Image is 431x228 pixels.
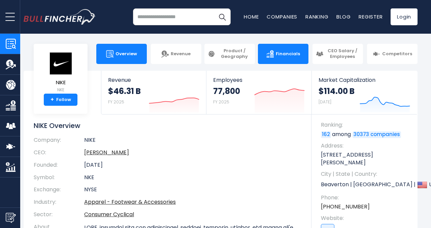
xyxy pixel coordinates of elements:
th: CEO: [34,146,84,159]
a: Consumer Cyclical [84,210,134,218]
span: Phone: [321,194,411,201]
span: Ranking: [321,121,411,129]
small: [DATE] [319,99,331,105]
span: Financials [276,51,300,57]
td: [DATE] [84,159,301,171]
p: [STREET_ADDRESS][PERSON_NAME] [321,151,411,166]
p: Beaverton | [GEOGRAPHIC_DATA] | US [321,180,411,190]
span: Revenue [171,51,191,57]
a: Revenue $46.31 B FY 2025 [101,71,206,114]
a: Apparel - Footwear & Accessories [84,198,176,206]
span: Employees [213,77,304,83]
a: 162 [321,131,331,138]
a: [PHONE_NUMBER] [321,203,370,210]
strong: 77,800 [213,86,240,96]
span: Revenue [108,77,199,83]
a: Revenue [151,44,201,64]
a: Employees 77,800 FY 2025 [206,71,311,114]
a: +Follow [44,94,77,106]
strong: $114.00 B [319,86,355,96]
strong: $46.31 B [108,86,141,96]
a: Ranking [305,13,328,20]
h1: NIKE Overview [34,121,301,130]
a: Go to homepage [24,9,96,25]
th: Founded: [34,159,84,171]
a: Blog [336,13,351,20]
span: Website: [321,215,411,222]
a: Home [244,13,259,20]
span: CEO Salary / Employees [325,48,360,60]
span: Overview [115,51,137,57]
th: Sector: [34,208,84,221]
span: NIKE [49,80,72,86]
a: NIKE NKE [48,52,73,94]
a: Overview [96,44,147,64]
a: Competitors [367,44,418,64]
span: Competitors [382,51,412,57]
small: FY 2025 [213,99,229,105]
a: Login [391,8,418,25]
strong: + [51,97,54,103]
a: Market Capitalization $114.00 B [DATE] [312,71,417,114]
td: NIKE [84,137,301,146]
a: Product / Geography [204,44,255,64]
td: NYSE [84,184,301,196]
button: Search [214,8,231,25]
th: Company: [34,137,84,146]
th: Industry: [34,196,84,208]
span: Market Capitalization [319,77,410,83]
td: NKE [84,171,301,184]
p: among [321,131,411,138]
a: Financials [258,44,308,64]
span: Product / Geography [217,48,252,60]
span: Address: [321,142,411,150]
small: NKE [49,87,72,93]
a: CEO Salary / Employees [312,44,363,64]
th: Symbol: [34,171,84,184]
th: Exchange: [34,184,84,196]
a: ceo [84,149,129,156]
span: City | State | Country: [321,170,411,178]
small: FY 2025 [108,99,124,105]
img: bullfincher logo [24,9,96,25]
a: Companies [267,13,297,20]
a: Register [359,13,383,20]
a: 30373 companies [353,131,401,138]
